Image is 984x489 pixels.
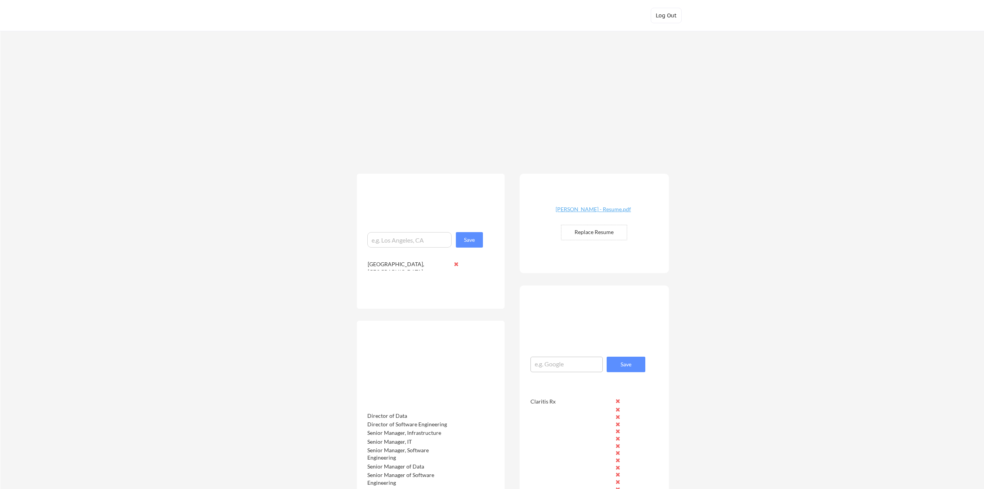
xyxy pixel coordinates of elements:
div: Senior Manager, Software Engineering [367,446,449,462]
input: e.g. Los Angeles, CA [367,232,452,248]
div: Claritis Rx [530,398,612,405]
div: Senior Manager of Software Engineering [367,471,449,486]
div: [PERSON_NAME] - Resume.pdf [547,207,639,212]
button: Log Out [651,8,682,23]
a: [PERSON_NAME] - Resume.pdf [547,207,639,219]
div: Senior Manager of Data [367,463,449,470]
div: [GEOGRAPHIC_DATA], [GEOGRAPHIC_DATA] [368,260,449,275]
div: Director of Data [367,412,449,420]
div: Director of Software Engineering [367,421,449,428]
button: Save [456,232,483,248]
div: Senior Manager, Infrastructure [367,429,449,437]
div: Senior Manager, IT [367,438,449,446]
button: Save [607,357,645,372]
